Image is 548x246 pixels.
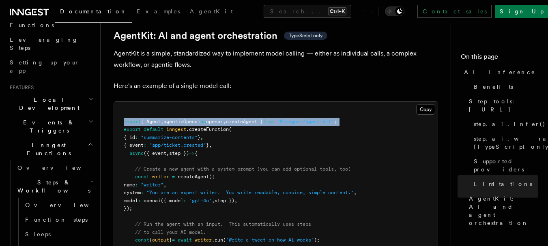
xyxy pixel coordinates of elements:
[185,2,238,22] a: AgentKit
[385,6,404,16] button: Toggle dark mode
[172,174,175,180] span: =
[471,177,538,191] a: Limitations
[135,221,311,227] span: // Run the agent with an input. This automatically uses steps
[178,174,209,180] span: createAgent
[223,119,226,124] span: ,
[416,104,435,115] button: Copy
[25,202,109,208] span: Overview
[461,52,538,65] h4: On this page
[25,216,88,223] span: Function steps
[471,131,538,154] a: step.ai.wrap() (TypeScript only)
[144,126,163,132] span: default
[189,150,195,156] span: =>
[114,80,438,92] p: Here's an example of a single model call:
[146,190,354,195] span: "You are an expert writer. You write readable, concise, simple content."
[277,119,334,124] span: "@inngest/agent-kit"
[124,119,141,124] span: import
[289,32,322,39] span: TypeScript only
[334,119,337,124] span: ;
[152,237,169,243] span: output
[166,126,186,132] span: inngest
[212,237,223,243] span: .run
[10,36,78,51] span: Leveraging Steps
[114,30,327,41] a: AgentKit: AI and agent orchestrationTypeScript only
[226,237,314,243] span: "Write a tweet on how AI works"
[22,212,95,227] a: Function steps
[215,198,234,203] span: step })
[209,174,215,180] span: ({
[471,79,538,94] a: Benefits
[144,198,161,203] span: openai
[60,8,127,15] span: Documentation
[189,198,212,203] span: "gpt-4o"
[314,237,320,243] span: );
[138,198,141,203] span: :
[149,237,152,243] span: {
[149,142,206,148] span: "app/ticket.created"
[195,237,212,243] span: writer
[172,237,175,243] span: =
[124,142,144,148] span: { event
[141,135,198,140] span: "summarize-contents"
[466,191,538,230] a: AgentKit: AI and agent orchestration
[209,142,212,148] span: ,
[144,150,166,156] span: ({ event
[132,2,185,22] a: Examples
[169,150,189,156] span: step })
[124,198,138,203] span: model
[6,118,88,135] span: Events & Triggers
[124,126,141,132] span: export
[6,55,95,78] a: Setting up your app
[466,94,538,117] a: Step tools: [URL]
[25,231,51,237] span: Sleeps
[178,237,192,243] span: await
[206,119,223,124] span: openai
[417,5,492,18] a: Contact sales
[124,190,141,195] span: system
[124,182,135,188] span: name
[6,84,34,91] span: Features
[152,174,169,180] span: writer
[114,48,438,71] p: AgentKit is a simple, standardized way to implement model calling — either as individual calls, a...
[141,119,161,124] span: { Agent
[135,135,138,140] span: :
[264,5,351,18] button: Search...Ctrl+K
[161,119,163,124] span: ,
[474,157,538,173] span: Supported providers
[163,119,200,124] span: agenticOpenai
[328,7,346,15] kbd: Ctrl+K
[161,198,183,203] span: ({ model
[474,120,546,128] span: step.ai.infer()
[190,8,233,15] span: AgentKit
[124,205,132,211] span: });
[183,198,186,203] span: :
[471,117,538,131] a: step.ai.infer()
[206,142,209,148] span: }
[163,182,166,188] span: ,
[22,198,95,212] a: Overview
[169,237,172,243] span: }
[144,142,146,148] span: :
[10,59,80,74] span: Setting up your app
[135,174,149,180] span: const
[137,8,180,15] span: Examples
[135,229,206,235] span: // to call your AI model.
[17,165,101,171] span: Overview
[135,237,149,243] span: const
[471,154,538,177] a: Supported providers
[198,135,200,140] span: }
[22,227,95,242] a: Sleeps
[6,96,88,112] span: Local Development
[129,150,144,156] span: async
[200,119,206,124] span: as
[354,190,357,195] span: ,
[14,160,95,175] a: Overview
[461,65,538,79] a: AI Inference
[6,141,88,157] span: Inngest Functions
[200,135,203,140] span: ,
[6,32,95,55] a: Leveraging Steps
[141,190,144,195] span: :
[469,97,538,113] span: Step tools: [URL]
[14,178,90,195] span: Steps & Workflows
[223,237,226,243] span: (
